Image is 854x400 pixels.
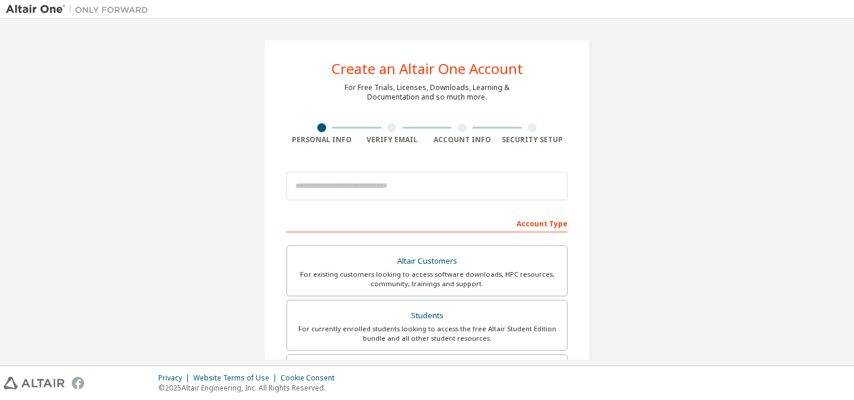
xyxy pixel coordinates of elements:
img: facebook.svg [72,377,84,389]
img: Altair One [6,4,154,15]
div: Cookie Consent [281,373,342,383]
p: © 2025 Altair Engineering, Inc. All Rights Reserved. [158,383,342,393]
div: For currently enrolled students looking to access the free Altair Student Edition bundle and all ... [294,324,560,343]
div: Verify Email [357,135,428,145]
div: Altair Customers [294,253,560,270]
div: For Free Trials, Licenses, Downloads, Learning & Documentation and so much more. [345,83,509,102]
div: Account Type [286,213,568,232]
div: Create an Altair One Account [332,62,523,76]
div: Students [294,308,560,324]
div: Privacy [158,373,193,383]
div: Security Setup [498,135,568,145]
div: Website Terms of Use [193,373,281,383]
div: For existing customers looking to access software downloads, HPC resources, community, trainings ... [294,270,560,289]
div: Account Info [427,135,498,145]
div: Personal Info [286,135,357,145]
img: altair_logo.svg [4,377,65,389]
